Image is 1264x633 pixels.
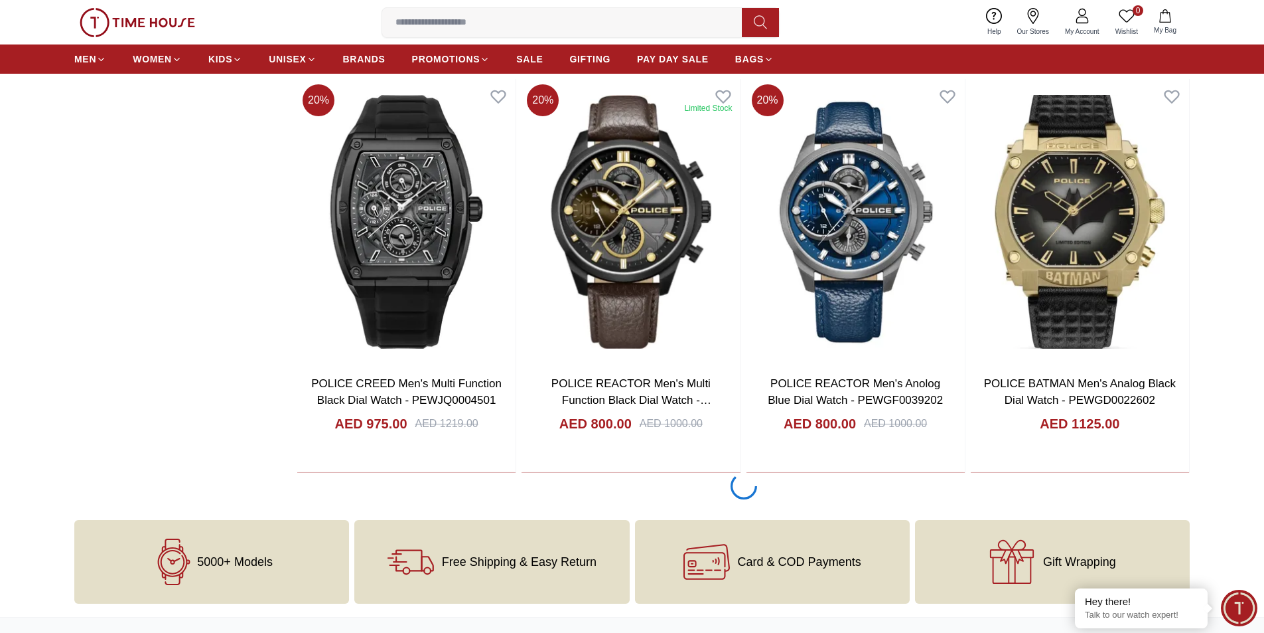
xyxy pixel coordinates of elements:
div: AED 1000.00 [864,416,927,432]
span: PAY DAY SALE [637,52,709,66]
span: 20 % [303,84,334,116]
a: POLICE CREED Men's Multi Function Black Dial Watch - PEWJQ0004501 [311,377,502,407]
span: KIDS [208,52,232,66]
span: 20 % [752,84,784,116]
span: Help [982,27,1007,37]
a: 0Wishlist [1107,5,1146,39]
span: My Bag [1149,25,1182,35]
h4: AED 800.00 [784,414,856,433]
a: GIFTING [569,47,610,71]
span: Wishlist [1110,27,1143,37]
span: 0 [1133,5,1143,16]
a: PAY DAY SALE [637,47,709,71]
p: Talk to our watch expert! [1085,610,1198,621]
a: BAGS [735,47,774,71]
span: BAGS [735,52,764,66]
div: AED 1000.00 [640,416,703,432]
div: AED 1219.00 [415,416,478,432]
div: Limited Stock [684,103,732,114]
a: MEN [74,47,106,71]
img: ... [80,8,195,37]
span: Card & COD Payments [738,555,861,569]
img: POLICE BATMAN Men's Analog Black Dial Watch - PEWGD0022602 [971,79,1189,365]
img: POLICE REACTOR Men's Anolog Blue Dial Watch - PEWGF0039202 [746,79,965,365]
div: Chat Widget [1221,590,1257,626]
span: UNISEX [269,52,306,66]
a: SALE [516,47,543,71]
img: POLICE CREED Men's Multi Function Black Dial Watch - PEWJQ0004501 [297,79,516,365]
a: WOMEN [133,47,182,71]
span: 5000+ Models [197,555,273,569]
span: BRANDS [343,52,386,66]
span: Our Stores [1012,27,1054,37]
a: Help [979,5,1009,39]
button: My Bag [1146,7,1184,38]
span: My Account [1060,27,1105,37]
span: Gift Wrapping [1043,555,1116,569]
a: Our Stores [1009,5,1057,39]
h4: AED 800.00 [559,414,632,433]
a: PROMOTIONS [412,47,490,71]
h4: AED 975.00 [335,414,407,433]
a: UNISEX [269,47,316,71]
span: 20 % [527,84,559,116]
span: PROMOTIONS [412,52,480,66]
div: Hey there! [1085,595,1198,608]
img: POLICE REACTOR Men's Multi Function Black Dial Watch - PEWGF0039203 [522,79,740,365]
span: MEN [74,52,96,66]
a: KIDS [208,47,242,71]
span: WOMEN [133,52,172,66]
a: POLICE BATMAN Men's Analog Black Dial Watch - PEWGD0022602 [984,377,1176,407]
h4: AED 1125.00 [1040,414,1119,433]
a: POLICE REACTOR Men's Multi Function Black Dial Watch - PEWGF0039203 [551,377,711,424]
a: POLICE REACTOR Men's Anolog Blue Dial Watch - PEWGF0039202 [768,377,943,407]
a: BRANDS [343,47,386,71]
span: SALE [516,52,543,66]
span: GIFTING [569,52,610,66]
span: Free Shipping & Easy Return [442,555,597,569]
